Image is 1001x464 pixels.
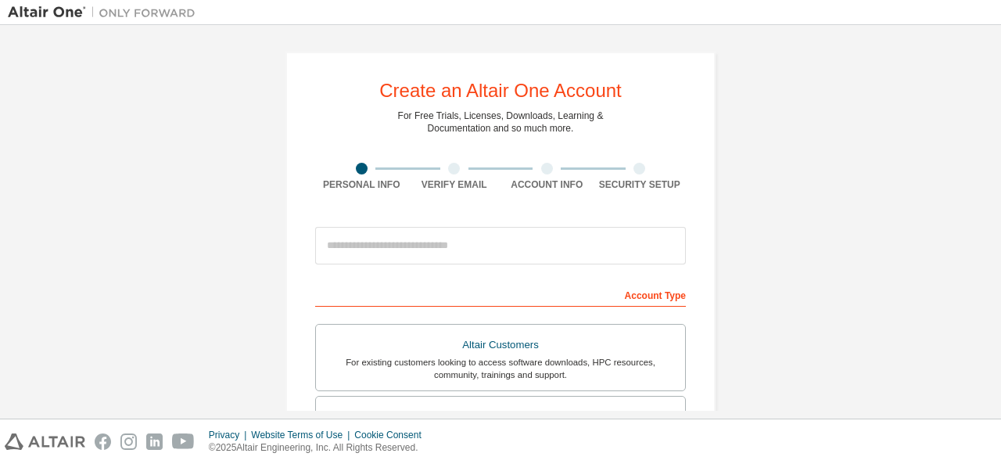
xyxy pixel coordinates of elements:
[500,178,594,191] div: Account Info
[120,433,137,450] img: instagram.svg
[398,110,604,135] div: For Free Trials, Licenses, Downloads, Learning & Documentation and so much more.
[146,433,163,450] img: linkedin.svg
[5,433,85,450] img: altair_logo.svg
[315,178,408,191] div: Personal Info
[354,429,430,441] div: Cookie Consent
[95,433,111,450] img: facebook.svg
[209,441,431,455] p: © 2025 Altair Engineering, Inc. All Rights Reserved.
[8,5,203,20] img: Altair One
[379,81,622,100] div: Create an Altair One Account
[315,282,686,307] div: Account Type
[172,433,195,450] img: youtube.svg
[325,406,676,428] div: Students
[325,334,676,356] div: Altair Customers
[594,178,687,191] div: Security Setup
[209,429,251,441] div: Privacy
[251,429,354,441] div: Website Terms of Use
[325,356,676,381] div: For existing customers looking to access software downloads, HPC resources, community, trainings ...
[408,178,501,191] div: Verify Email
